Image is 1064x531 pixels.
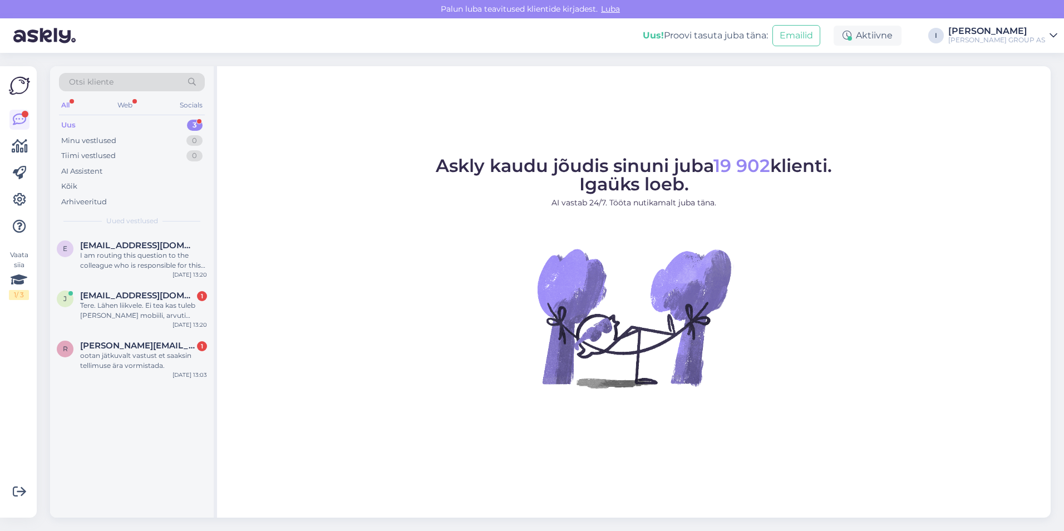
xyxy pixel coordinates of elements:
div: Arhiveeritud [61,196,107,208]
div: [PERSON_NAME] [948,27,1045,36]
p: AI vastab 24/7. Tööta nutikamalt juba täna. [436,197,832,209]
span: jaanbender@gmail.com [80,291,196,301]
span: r [63,345,68,353]
div: I [928,28,944,43]
div: AI Assistent [61,166,102,177]
div: [DATE] 13:20 [173,321,207,329]
span: ellisoosaar96@gmail.com [80,240,196,250]
span: rutt.holm@mail.ee [80,341,196,351]
div: Socials [178,98,205,112]
div: 3 [187,120,203,131]
img: Askly Logo [9,75,30,96]
div: 1 [197,341,207,351]
div: [DATE] 13:20 [173,271,207,279]
span: Uued vestlused [106,216,158,226]
div: ootan jätkuvalt vastust et saaksin tellimuse ära vormistada. [80,351,207,371]
div: Aktiivne [834,26,902,46]
span: j [63,294,67,303]
div: Vaata siia [9,250,29,300]
div: Uus [61,120,76,131]
div: Proovi tasuta juba täna: [643,29,768,42]
span: 19 902 [713,155,770,176]
div: Tere. Lähen liikvele. Ei tea kas tuleb [PERSON_NAME] mobiili, arvuti ilmselt läheb peagi magama. [80,301,207,321]
img: No Chat active [534,218,734,418]
div: 0 [186,135,203,146]
div: All [59,98,72,112]
div: Kõik [61,181,77,192]
div: 1 / 3 [9,290,29,300]
button: Emailid [772,25,820,46]
span: Askly kaudu jõudis sinuni juba klienti. Igaüks loeb. [436,155,832,195]
div: I am routing this question to the colleague who is responsible for this topic. The reply might ta... [80,250,207,271]
div: 0 [186,150,203,161]
b: Uus! [643,30,664,41]
div: 1 [197,291,207,301]
span: Luba [598,4,623,14]
div: [PERSON_NAME] GROUP AS [948,36,1045,45]
div: [DATE] 13:03 [173,371,207,379]
div: Tiimi vestlused [61,150,116,161]
span: Otsi kliente [69,76,114,88]
div: Web [115,98,135,112]
span: e [63,244,67,253]
a: [PERSON_NAME][PERSON_NAME] GROUP AS [948,27,1057,45]
div: Minu vestlused [61,135,116,146]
